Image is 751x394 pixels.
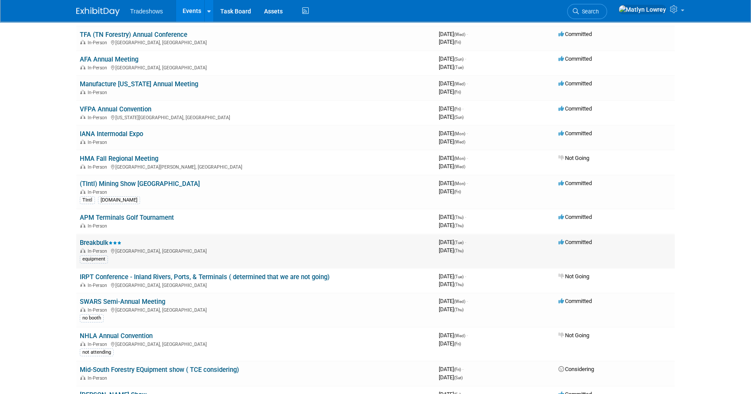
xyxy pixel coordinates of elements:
span: (Thu) [454,248,464,253]
span: - [467,180,468,186]
img: In-Person Event [80,223,85,228]
span: In-Person [88,342,110,347]
a: IANA Intermodal Expo [80,130,143,138]
div: no booth [80,314,104,322]
span: [DATE] [439,114,464,120]
span: Committed [558,80,592,87]
span: (Thu) [454,223,464,228]
a: AFA Annual Meeting [80,55,138,63]
img: In-Person Event [80,283,85,287]
img: In-Person Event [80,307,85,312]
span: (Wed) [454,164,465,169]
span: Considering [558,366,594,372]
a: (TIntl) Mining Show [GEOGRAPHIC_DATA] [80,180,200,188]
a: IRPT Conference - Inland Rivers, Ports, & Terminals ( determined that we are not going) [80,273,330,281]
span: (Sat) [454,375,463,380]
span: (Wed) [454,333,465,338]
span: [DATE] [439,332,468,339]
span: (Thu) [454,282,464,287]
span: (Thu) [454,307,464,312]
span: [DATE] [439,366,464,372]
div: [GEOGRAPHIC_DATA][PERSON_NAME], [GEOGRAPHIC_DATA] [80,163,432,170]
span: - [465,273,466,280]
span: [DATE] [439,138,465,145]
span: (Sun) [454,115,464,120]
div: [GEOGRAPHIC_DATA], [GEOGRAPHIC_DATA] [80,340,432,347]
span: Not Going [558,155,589,161]
span: Committed [558,31,592,37]
span: - [467,298,468,304]
img: In-Person Event [80,189,85,194]
a: VFPA Annual Convention [80,105,151,113]
span: In-Person [88,90,110,95]
span: [DATE] [439,374,463,381]
span: (Mon) [454,131,465,136]
span: (Fri) [454,189,461,194]
span: Committed [558,130,592,137]
span: - [467,130,468,137]
img: In-Person Event [80,90,85,94]
span: In-Person [88,65,110,71]
span: (Fri) [454,40,461,45]
div: equipment [80,255,108,263]
span: [DATE] [439,64,464,70]
div: not attending [80,348,114,356]
img: In-Person Event [80,342,85,346]
span: Tradeshows [130,8,163,15]
span: - [467,155,468,161]
span: Not Going [558,273,589,280]
span: [DATE] [439,31,468,37]
span: In-Person [88,115,110,120]
span: - [462,105,464,112]
span: (Wed) [454,140,465,144]
img: In-Person Event [80,115,85,119]
a: Search [567,4,607,19]
img: In-Person Event [80,375,85,380]
span: [DATE] [439,222,464,228]
a: APM Terminals Golf Tournament [80,214,174,221]
span: [DATE] [439,188,461,195]
span: (Fri) [454,90,461,94]
span: Committed [558,214,592,220]
a: Manufacture [US_STATE] Annual Meeting [80,80,198,88]
div: [US_STATE][GEOGRAPHIC_DATA], [GEOGRAPHIC_DATA] [80,114,432,120]
span: [DATE] [439,105,464,112]
span: (Sun) [454,57,464,62]
span: [DATE] [439,39,461,45]
span: [DATE] [439,180,468,186]
span: Not Going [558,332,589,339]
span: [DATE] [439,306,464,313]
span: - [465,214,466,220]
span: (Tue) [454,65,464,70]
span: (Wed) [454,81,465,86]
img: In-Person Event [80,65,85,69]
span: (Tue) [454,274,464,279]
span: (Wed) [454,32,465,37]
div: [GEOGRAPHIC_DATA], [GEOGRAPHIC_DATA] [80,281,432,288]
span: (Fri) [454,107,461,111]
span: (Thu) [454,215,464,220]
span: In-Person [88,189,110,195]
span: - [467,332,468,339]
a: NHLA Annual Convention [80,332,153,340]
img: In-Person Event [80,40,85,44]
span: (Tue) [454,240,464,245]
span: Committed [558,180,592,186]
div: [GEOGRAPHIC_DATA], [GEOGRAPHIC_DATA] [80,306,432,313]
span: Committed [558,55,592,62]
span: (Fri) [454,367,461,372]
a: TFA (TN Forestry) Annual Conference [80,31,187,39]
span: [DATE] [439,298,468,304]
span: [DATE] [439,55,466,62]
span: In-Person [88,140,110,145]
span: - [467,31,468,37]
span: [DATE] [439,163,465,169]
span: [DATE] [439,247,464,254]
span: [DATE] [439,80,468,87]
img: Matlyn Lowrey [618,5,666,14]
span: (Mon) [454,156,465,161]
div: [GEOGRAPHIC_DATA], [GEOGRAPHIC_DATA] [80,39,432,46]
span: [DATE] [439,88,461,95]
img: ExhibitDay [76,7,120,16]
span: (Mon) [454,181,465,186]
